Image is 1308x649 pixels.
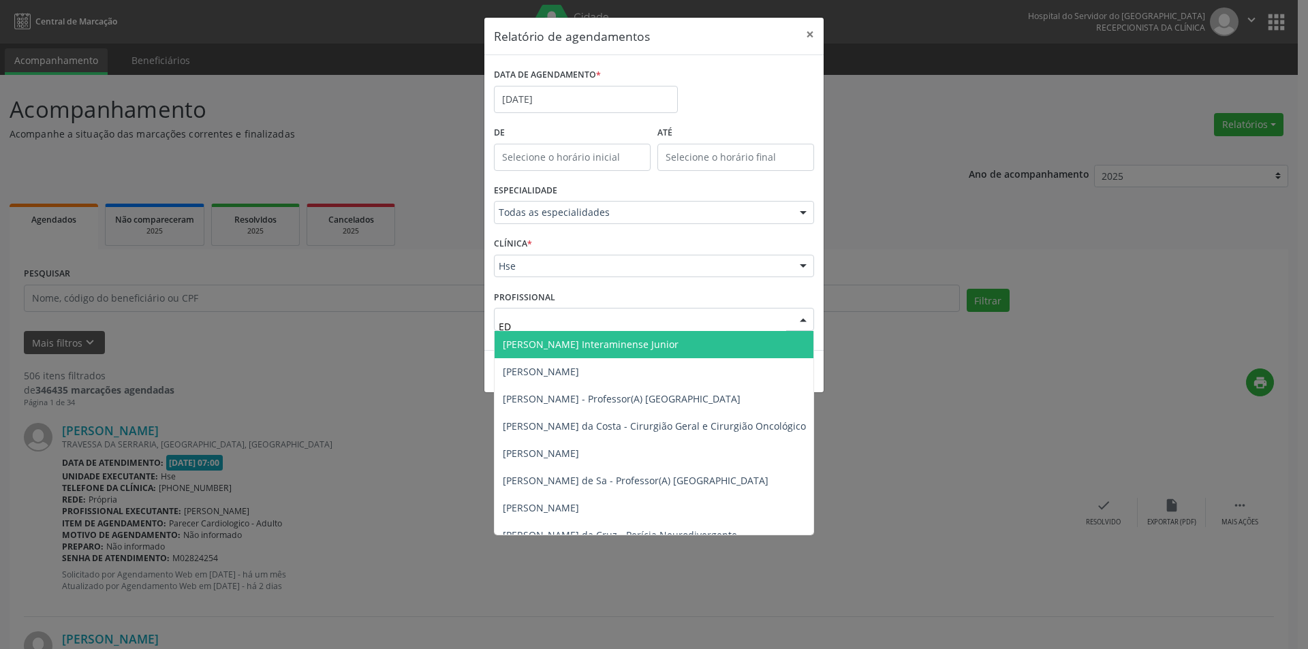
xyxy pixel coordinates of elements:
[494,287,555,308] label: PROFISSIONAL
[499,259,786,273] span: Hse
[503,474,768,487] span: [PERSON_NAME] de Sa - Professor(A) [GEOGRAPHIC_DATA]
[494,123,651,144] label: De
[494,234,532,255] label: CLÍNICA
[503,447,579,460] span: [PERSON_NAME]
[494,27,650,45] h5: Relatório de agendamentos
[494,144,651,171] input: Selecione o horário inicial
[503,392,741,405] span: [PERSON_NAME] - Professor(A) [GEOGRAPHIC_DATA]
[503,501,579,514] span: [PERSON_NAME]
[494,65,601,86] label: DATA DE AGENDAMENTO
[494,86,678,113] input: Selecione uma data ou intervalo
[657,123,814,144] label: ATÉ
[499,313,786,340] input: Selecione um profissional
[499,206,786,219] span: Todas as especialidades
[796,18,824,51] button: Close
[657,144,814,171] input: Selecione o horário final
[503,338,679,351] span: [PERSON_NAME] Interaminense Junior
[503,528,737,541] span: [PERSON_NAME] da Cruz - Perícia Neurodivergente
[503,420,806,432] span: [PERSON_NAME] da Costa - Cirurgião Geral e Cirurgião Oncológico
[503,365,579,378] span: [PERSON_NAME]
[494,180,557,202] label: ESPECIALIDADE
